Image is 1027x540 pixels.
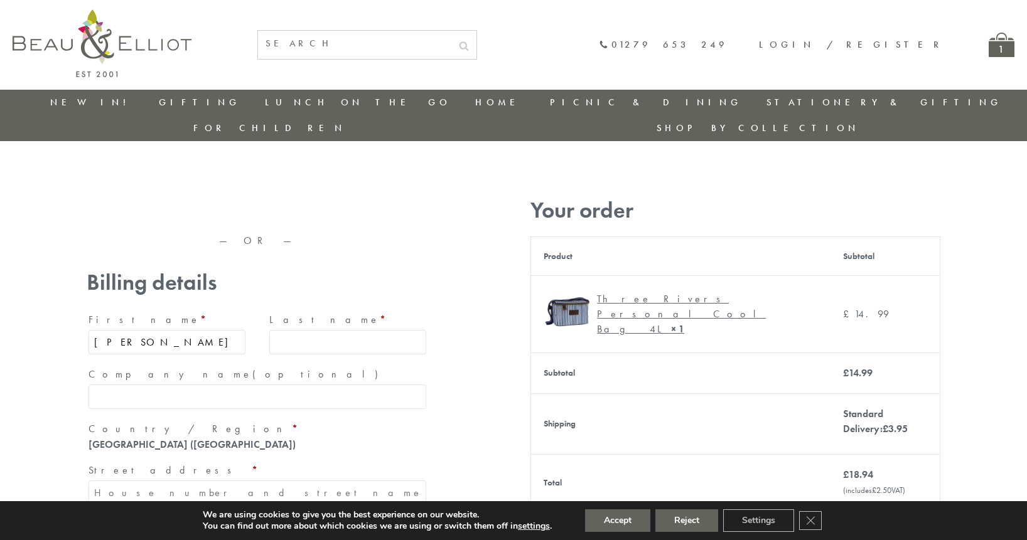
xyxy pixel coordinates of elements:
h3: Your order [530,198,940,223]
label: Standard Delivery: [843,407,908,435]
th: Subtotal [831,236,940,275]
img: Three Rivers Personal Cool Bag 4L [544,289,591,336]
small: (includes VAT) [843,485,905,495]
p: — OR — [87,235,428,246]
label: Country / Region [89,419,426,439]
input: SEARCH [258,31,451,56]
strong: × 1 [671,322,684,336]
span: (optional) [252,368,385,381]
a: Picnic & Dining [550,96,742,109]
strong: [GEOGRAPHIC_DATA] ([GEOGRAPHIC_DATA]) [89,438,296,451]
th: Total [531,454,831,511]
button: Close GDPR Cookie Banner [799,511,822,530]
img: logo [13,9,191,77]
a: 1 [989,33,1014,57]
span: £ [843,366,849,379]
label: Last name [269,310,426,330]
h3: Billing details [87,270,428,295]
iframe: Secure express checkout frame [84,193,257,223]
div: Three Rivers Personal Cool Bag 4L [597,292,808,337]
span: £ [872,485,876,495]
a: Stationery & Gifting [766,96,1002,109]
button: Settings [723,509,794,532]
bdi: 3.95 [883,422,908,435]
button: settings [518,521,550,532]
th: Subtotal [531,352,831,393]
p: You can find out more about which cookies we are using or switch them off in . [203,521,552,532]
span: £ [883,422,888,435]
a: Login / Register [759,38,945,51]
span: 2.50 [872,485,891,495]
span: £ [843,468,849,481]
label: Company name [89,364,426,384]
bdi: 18.94 [843,468,873,481]
a: Lunch On The Go [265,96,451,109]
th: Product [531,236,831,275]
label: Street address [89,460,426,480]
a: For Children [193,122,346,134]
input: House number and street name [89,480,426,505]
a: 01279 653 249 [599,40,728,50]
a: Gifting [159,96,240,109]
label: First name [89,310,245,330]
bdi: 14.99 [843,366,873,379]
bdi: 14.99 [843,307,889,320]
iframe: Secure express checkout frame [258,193,431,198]
th: Shipping [531,393,831,454]
a: Three Rivers Personal Cool Bag 4L Three Rivers Personal Cool Bag 4L× 1 [544,289,817,340]
a: New in! [50,96,134,109]
p: We are using cookies to give you the best experience on our website. [203,509,552,521]
a: Shop by collection [657,122,859,134]
a: Home [475,96,525,109]
span: £ [843,307,854,320]
button: Reject [655,509,718,532]
button: Accept [585,509,650,532]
